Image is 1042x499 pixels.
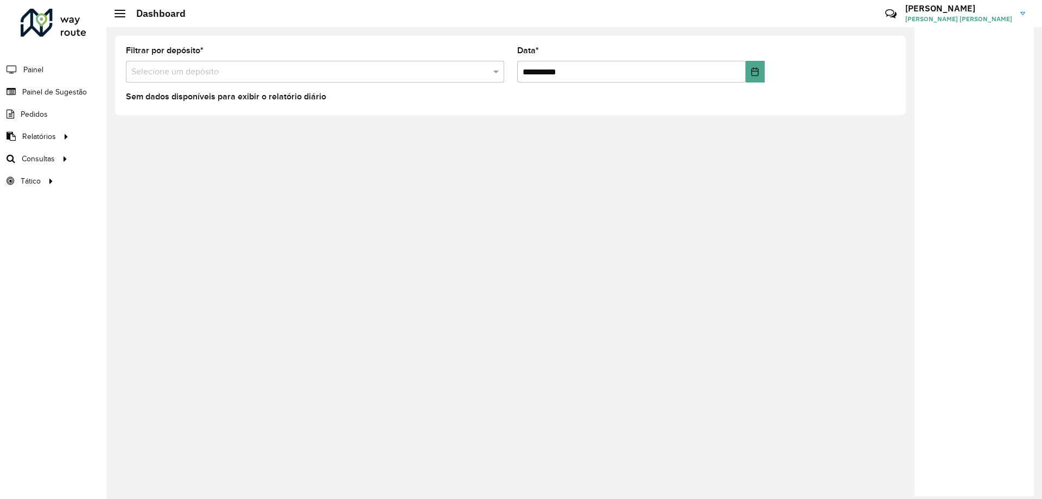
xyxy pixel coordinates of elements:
[905,14,1012,24] span: [PERSON_NAME] [PERSON_NAME]
[21,109,48,120] span: Pedidos
[126,44,204,57] label: Filtrar por depósito
[126,90,326,103] label: Sem dados disponíveis para exibir o relatório diário
[22,86,87,98] span: Painel de Sugestão
[22,153,55,165] span: Consultas
[879,2,903,26] a: Contato Rápido
[21,175,41,187] span: Tático
[22,131,56,142] span: Relatórios
[905,3,1012,14] h3: [PERSON_NAME]
[746,61,765,83] button: Choose Date
[125,8,186,20] h2: Dashboard
[23,64,43,75] span: Painel
[517,44,539,57] label: Data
